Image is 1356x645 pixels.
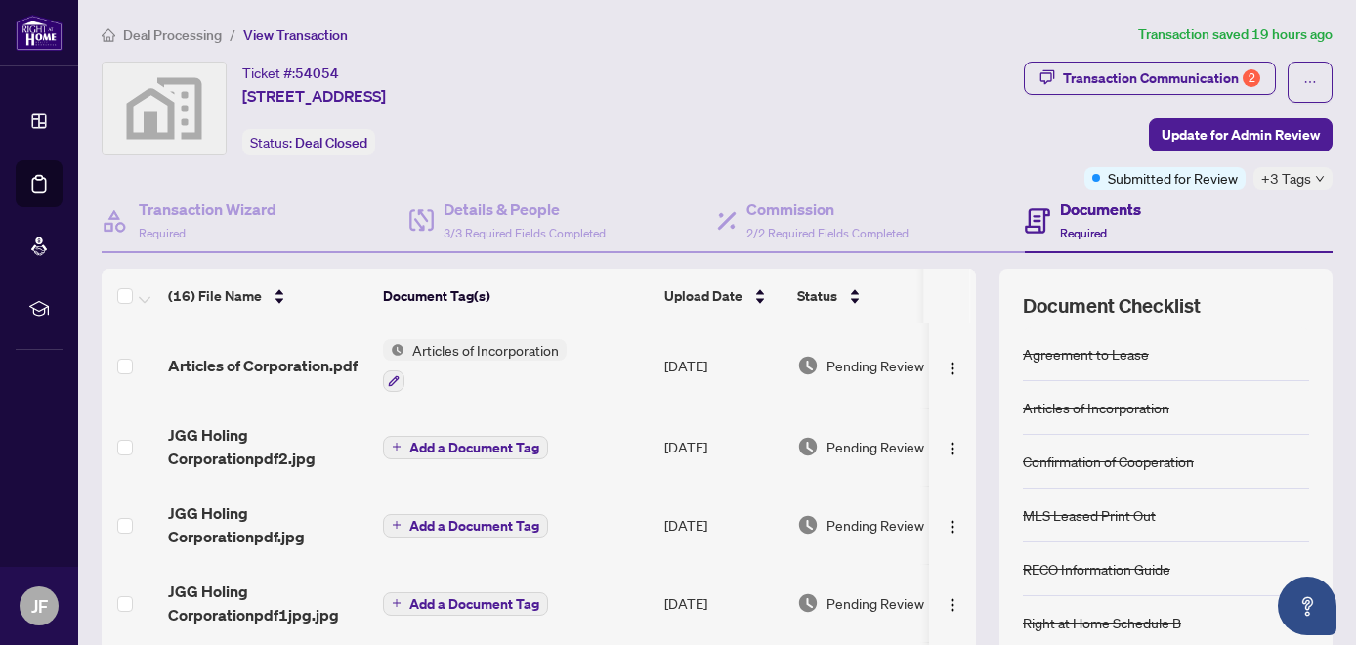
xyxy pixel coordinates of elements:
[383,436,548,459] button: Add a Document Tag
[392,598,402,608] span: plus
[1261,167,1311,190] span: +3 Tags
[797,355,819,376] img: Document Status
[657,269,789,323] th: Upload Date
[160,269,375,323] th: (16) File Name
[383,590,548,616] button: Add a Document Tag
[168,354,358,377] span: Articles of Corporation.pdf
[937,431,968,462] button: Logo
[657,408,789,486] td: [DATE]
[383,339,404,361] img: Status Icon
[375,269,657,323] th: Document Tag(s)
[1243,69,1260,87] div: 2
[139,197,276,221] h4: Transaction Wizard
[1023,504,1156,526] div: MLS Leased Print Out
[409,597,539,611] span: Add a Document Tag
[797,285,837,307] span: Status
[383,434,548,459] button: Add a Document Tag
[1278,577,1336,635] button: Open asap
[797,592,819,614] img: Document Status
[31,592,48,620] span: JF
[1303,75,1317,89] span: ellipsis
[1138,23,1333,46] article: Transaction saved 19 hours ago
[1060,226,1107,240] span: Required
[826,514,924,536] span: Pending Review
[657,564,789,642] td: [DATE]
[168,580,367,626] span: JGG Holing Corporationpdf1jpg.jpg
[383,339,567,392] button: Status IconArticles of Incorporation
[657,486,789,564] td: [DATE]
[409,441,539,454] span: Add a Document Tag
[1060,197,1141,221] h4: Documents
[1023,558,1170,580] div: RECO Information Guide
[826,355,924,376] span: Pending Review
[139,226,186,240] span: Required
[242,84,386,107] span: [STREET_ADDRESS]
[937,587,968,619] button: Logo
[404,339,567,361] span: Articles of Incorporation
[826,592,924,614] span: Pending Review
[1149,118,1333,151] button: Update for Admin Review
[444,226,606,240] span: 3/3 Required Fields Completed
[168,501,367,548] span: JGG Holing Corporationpdf.jpg
[168,285,262,307] span: (16) File Name
[392,520,402,530] span: plus
[826,436,924,457] span: Pending Review
[1063,63,1260,94] div: Transaction Communication
[1023,397,1169,418] div: Articles of Incorporation
[383,592,548,616] button: Add a Document Tag
[103,63,226,154] img: svg%3e
[657,323,789,408] td: [DATE]
[945,361,960,376] img: Logo
[1023,451,1194,472] div: Confirmation of Cooperation
[383,514,548,537] button: Add a Document Tag
[1108,167,1238,189] span: Submitted for Review
[1315,174,1325,184] span: down
[168,423,367,470] span: JGG Holing Corporationpdf2.jpg
[242,62,339,84] div: Ticket #:
[664,285,742,307] span: Upload Date
[937,509,968,540] button: Logo
[937,350,968,381] button: Logo
[16,15,63,51] img: logo
[383,512,548,537] button: Add a Document Tag
[945,519,960,535] img: Logo
[392,442,402,451] span: plus
[1023,612,1181,633] div: Right at Home Schedule B
[746,226,909,240] span: 2/2 Required Fields Completed
[123,26,222,44] span: Deal Processing
[409,519,539,533] span: Add a Document Tag
[243,26,348,44] span: View Transaction
[444,197,606,221] h4: Details & People
[242,129,375,155] div: Status:
[1023,292,1201,320] span: Document Checklist
[797,514,819,536] img: Document Status
[789,269,955,323] th: Status
[945,441,960,456] img: Logo
[102,28,115,42] span: home
[1023,343,1149,365] div: Agreement to Lease
[945,597,960,613] img: Logo
[295,134,367,151] span: Deal Closed
[230,23,235,46] li: /
[797,436,819,457] img: Document Status
[746,197,909,221] h4: Commission
[295,64,339,82] span: 54054
[1024,62,1276,95] button: Transaction Communication2
[1162,119,1320,150] span: Update for Admin Review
